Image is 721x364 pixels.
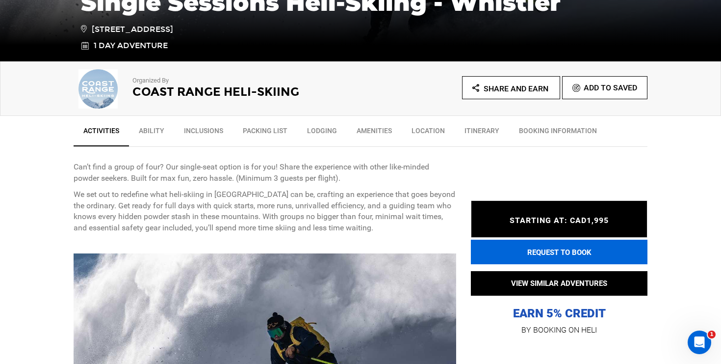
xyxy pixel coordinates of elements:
a: Inclusions [174,121,233,145]
span: Add To Saved [584,83,637,92]
p: Can’t find a group of four? Our single-seat option is for you! Share the experience with other li... [74,162,456,184]
span: Share and Earn [484,84,548,93]
span: 1 [708,331,716,338]
iframe: Intercom live chat [688,331,711,354]
span: STARTING AT: CAD1,995 [510,216,609,225]
a: Activities [74,121,129,146]
button: VIEW SIMILAR ADVENTURES [471,271,647,296]
a: Ability [129,121,174,145]
button: REQUEST TO BOOK [471,240,647,264]
p: We set out to redefine what heli-skiing in [GEOGRAPHIC_DATA] can be, crafting an experience that ... [74,189,456,234]
a: Itinerary [455,121,509,145]
img: d90ef2fb7ce37d1cab2a737bd0f64c5d.png [74,69,123,109]
a: Location [402,121,455,145]
a: BOOKING INFORMATION [509,121,607,145]
p: Organized By [132,76,334,85]
h2: Coast Range Heli-Skiing [132,85,334,98]
span: [STREET_ADDRESS] [81,23,173,35]
p: BY BOOKING ON HELI [471,323,647,337]
a: Lodging [297,121,347,145]
p: EARN 5% CREDIT [471,208,647,321]
span: 1 Day Adventure [94,40,168,52]
a: Packing List [233,121,297,145]
a: Amenities [347,121,402,145]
